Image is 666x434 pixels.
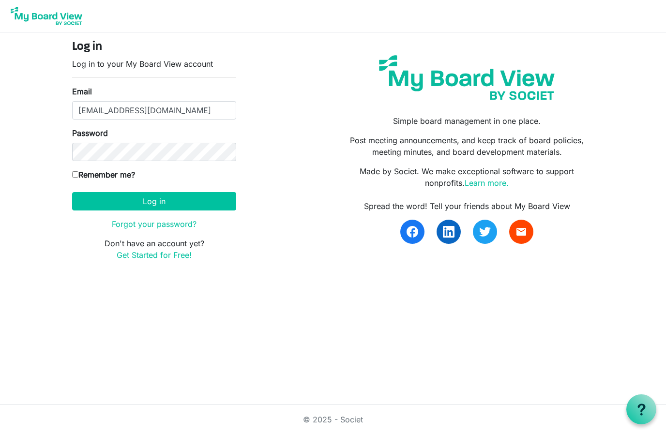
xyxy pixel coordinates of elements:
[117,250,192,260] a: Get Started for Free!
[340,135,594,158] p: Post meeting announcements, and keep track of board policies, meeting minutes, and board developm...
[340,200,594,212] div: Spread the word! Tell your friends about My Board View
[72,40,236,54] h4: Log in
[407,226,418,238] img: facebook.svg
[72,238,236,261] p: Don't have an account yet?
[479,226,491,238] img: twitter.svg
[112,219,197,229] a: Forgot your password?
[72,169,135,180] label: Remember me?
[72,127,108,139] label: Password
[8,4,85,28] img: My Board View Logo
[72,171,78,178] input: Remember me?
[372,48,562,107] img: my-board-view-societ.svg
[340,115,594,127] p: Simple board management in one place.
[465,178,509,188] a: Learn more.
[509,220,533,244] a: email
[72,192,236,210] button: Log in
[72,58,236,70] p: Log in to your My Board View account
[303,415,363,424] a: © 2025 - Societ
[72,86,92,97] label: Email
[515,226,527,238] span: email
[340,165,594,189] p: Made by Societ. We make exceptional software to support nonprofits.
[443,226,454,238] img: linkedin.svg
